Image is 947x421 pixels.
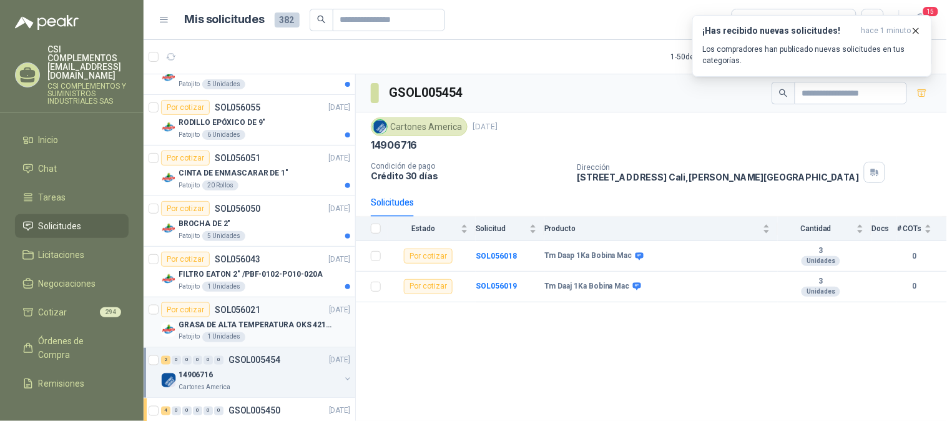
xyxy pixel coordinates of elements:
span: # COTs [897,224,922,233]
p: Crédito 30 días [371,171,567,181]
p: [STREET_ADDRESS] Cali , [PERSON_NAME][GEOGRAPHIC_DATA] [577,172,860,182]
a: Chat [15,157,129,181]
a: Negociaciones [15,272,129,295]
span: Remisiones [39,377,85,390]
p: Patojito [179,282,200,292]
p: CINTA DE ENMASCARAR DE 1" [179,167,288,179]
div: 0 [214,356,223,365]
div: 0 [182,407,192,415]
p: SOL056021 [215,305,260,314]
div: 0 [182,356,192,365]
span: Solicitud [476,224,527,233]
th: Producto [544,217,778,241]
a: Remisiones [15,372,129,395]
span: Licitaciones [39,248,85,262]
p: FILTRO EATON 2" /PBF-0102-PO10-020A [179,269,323,280]
p: Patojito [179,332,200,342]
p: 14906716 [371,139,418,152]
img: Company Logo [161,272,176,287]
span: 15 [922,6,940,17]
a: Tareas [15,186,129,209]
div: 20 Rollos [202,181,238,191]
div: 0 [172,407,181,415]
th: Estado [388,217,476,241]
b: 0 [897,250,932,262]
p: [DATE] [329,304,350,316]
span: Cotizar [39,305,67,319]
p: [DATE] [473,121,498,133]
a: Por cotizarSOL056055[DATE] Company LogoRODILLO EPÓXICO DE 9"Patojito6 Unidades [144,95,355,146]
div: Unidades [802,287,840,297]
div: Por cotizar [161,201,210,216]
span: search [317,15,326,24]
b: Tm Daap 1Ka Bobina Mac [544,251,632,261]
a: Por cotizarSOL056043[DATE] Company LogoFILTRO EATON 2" /PBF-0102-PO10-020APatojito1 Unidades [144,247,355,297]
b: 0 [897,280,932,292]
img: Company Logo [161,221,176,236]
div: 0 [214,407,223,415]
p: SOL056055 [215,103,260,112]
p: BROCHA DE 2" [179,218,231,230]
img: Company Logo [161,373,176,388]
div: 1 - 50 de 282 [671,47,748,67]
div: Por cotizar [161,302,210,317]
a: SOL056019 [476,282,517,290]
p: CSI COMPLEMENTOS [EMAIL_ADDRESS][DOMAIN_NAME] [47,45,129,80]
div: 0 [193,407,202,415]
h1: Mis solicitudes [185,11,265,29]
b: Tm Daaj 1Ka Bobina Mac [544,282,630,292]
a: Cotizar294 [15,300,129,324]
span: Estado [388,224,458,233]
a: 2 0 0 0 0 0 GSOL005454[DATE] Company Logo14906716Cartones America [161,353,353,393]
p: Patojito [179,181,200,191]
p: Los compradores han publicado nuevas solicitudes en tus categorías. [703,44,921,66]
a: Por cotizarSOL056051[DATE] Company LogoCINTA DE ENMASCARAR DE 1"Patojito20 Rollos [144,146,355,196]
a: Órdenes de Compra [15,329,129,367]
p: Dirección [577,163,860,172]
p: Patojito [179,79,200,89]
img: Company Logo [161,322,176,337]
span: Órdenes de Compra [39,334,117,362]
a: Solicitudes [15,214,129,238]
h3: ¡Has recibido nuevas solicitudes! [703,26,856,36]
div: Solicitudes [371,196,414,209]
span: Chat [39,162,57,176]
p: Condición de pago [371,162,567,171]
span: search [779,89,788,97]
p: SOL056043 [215,255,260,264]
p: [DATE] [329,152,350,164]
div: Por cotizar [161,100,210,115]
div: Por cotizar [404,249,453,264]
b: 3 [778,277,864,287]
b: 3 [778,246,864,256]
div: Por cotizar [404,279,453,294]
div: 2 [161,356,170,365]
div: 0 [193,356,202,365]
a: Por cotizarSOL056021[DATE] Company LogoGRASA DE ALTA TEMPERATURA OKS 4210 X 5 KGPatojito1 Unidades [144,297,355,348]
div: Por cotizar [161,151,210,166]
div: Unidades [802,256,840,266]
div: 1 Unidades [202,332,245,342]
div: Cartones America [371,117,468,136]
span: Negociaciones [39,277,96,290]
p: GSOL005450 [228,407,280,415]
img: Company Logo [373,120,387,134]
p: Cartones America [179,383,230,393]
div: 6 Unidades [202,130,245,140]
div: 0 [204,356,213,365]
a: Por cotizarSOL056050[DATE] Company LogoBROCHA DE 2"Patojito5 Unidades [144,196,355,247]
p: Patojito [179,231,200,241]
img: Company Logo [161,120,176,135]
th: # COTs [897,217,947,241]
p: SOL056050 [215,204,260,213]
a: Licitaciones [15,243,129,267]
button: ¡Has recibido nuevas solicitudes!hace 1 minuto Los compradores han publicado nuevas solicitudes e... [692,15,932,77]
div: 0 [204,407,213,415]
img: Company Logo [161,69,176,84]
div: 1 Unidades [202,282,245,292]
div: 5 Unidades [202,231,245,241]
p: [DATE] [329,254,350,265]
p: GSOL005454 [228,356,280,365]
button: 15 [910,9,932,31]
